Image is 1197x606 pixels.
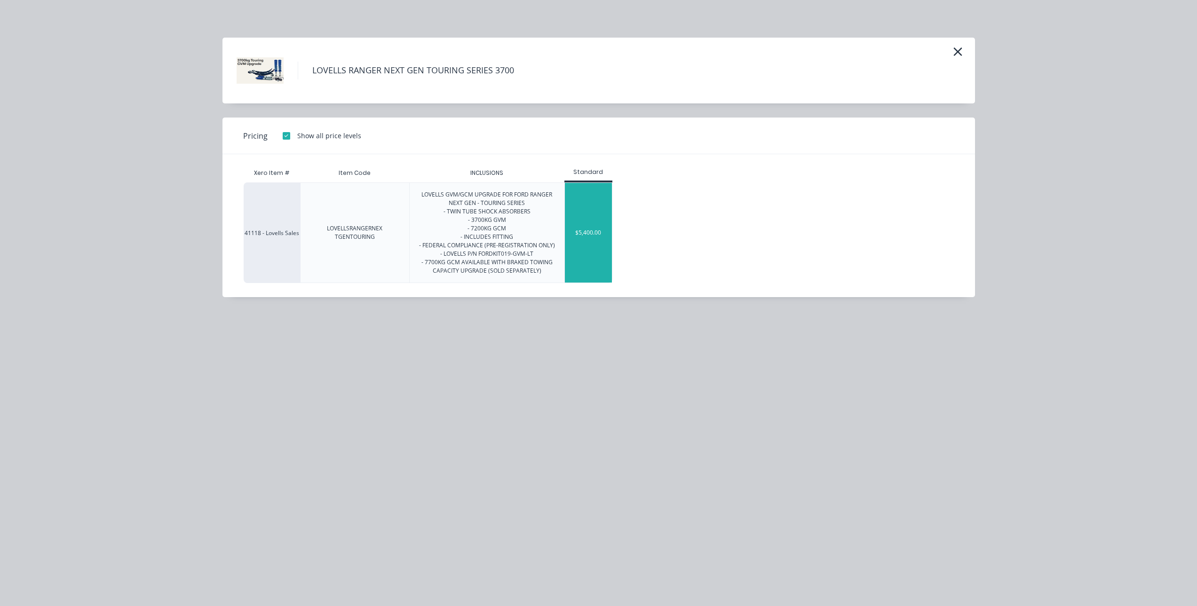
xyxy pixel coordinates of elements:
[308,224,402,241] div: LOVELLSRANGERNEX TGENTOURING
[237,47,284,94] img: LOVELLS RANGER NEXT GEN TOURING SERIES 3700
[564,168,612,176] div: Standard
[565,183,612,283] div: $5,400.00
[244,182,300,283] div: 41118 - Lovells Sales
[297,131,361,141] div: Show all price levels
[331,161,378,185] div: Item Code
[244,164,300,182] div: Xero Item #
[243,130,268,142] span: Pricing
[417,190,557,275] div: LOVELLS GVM/GCM UPGRADE FOR FORD RANGER NEXT GEN - TOURING SERIES - TWIN TUBE SHOCK ABSORBERS - 3...
[463,161,511,185] div: INCLUSIONS
[298,62,528,79] h4: LOVELLS RANGER NEXT GEN TOURING SERIES 3700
